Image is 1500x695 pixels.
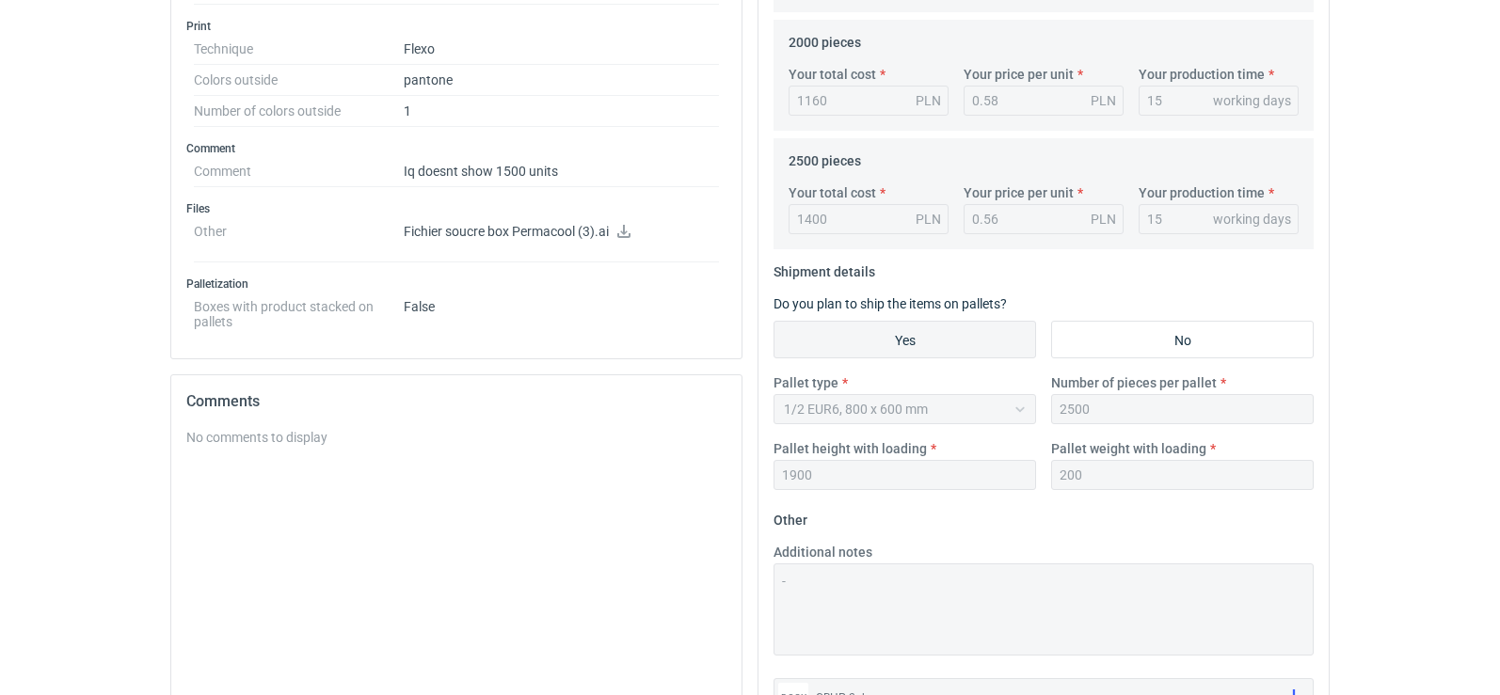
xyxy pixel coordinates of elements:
[404,224,719,241] p: Fichier soucre box Permacool (3).ai
[774,439,927,458] label: Pallet height with loading
[774,257,875,279] legend: Shipment details
[964,65,1074,84] label: Your price per unit
[1139,183,1265,202] label: Your production time
[1091,210,1116,229] div: PLN
[1139,65,1265,84] label: Your production time
[789,183,876,202] label: Your total cost
[789,27,861,50] legend: 2000 pieces
[1213,210,1291,229] div: working days
[774,373,838,392] label: Pallet type
[186,390,726,413] h2: Comments
[194,65,404,96] dt: Colors outside
[404,156,719,187] dd: Iq doesnt show 1500 units
[964,183,1074,202] label: Your price per unit
[404,96,719,127] dd: 1
[1213,91,1291,110] div: working days
[186,141,726,156] h3: Comment
[194,292,404,329] dt: Boxes with product stacked on pallets
[186,19,726,34] h3: Print
[789,65,876,84] label: Your total cost
[774,505,807,528] legend: Other
[1051,439,1206,458] label: Pallet weight with loading
[194,96,404,127] dt: Number of colors outside
[186,428,726,447] div: No comments to display
[916,91,941,110] div: PLN
[789,146,861,168] legend: 2500 pieces
[774,543,872,561] label: Additional notes
[404,292,719,329] dd: False
[774,296,1007,311] label: Do you plan to ship the items on pallets?
[404,34,719,65] dd: Flexo
[404,65,719,96] dd: pantone
[774,563,1314,656] textarea: -
[194,34,404,65] dt: Technique
[186,276,726,292] h3: Palletization
[194,156,404,187] dt: Comment
[1051,373,1217,392] label: Number of pieces per pallet
[194,216,404,262] dt: Other
[186,201,726,216] h3: Files
[1091,91,1116,110] div: PLN
[916,210,941,229] div: PLN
